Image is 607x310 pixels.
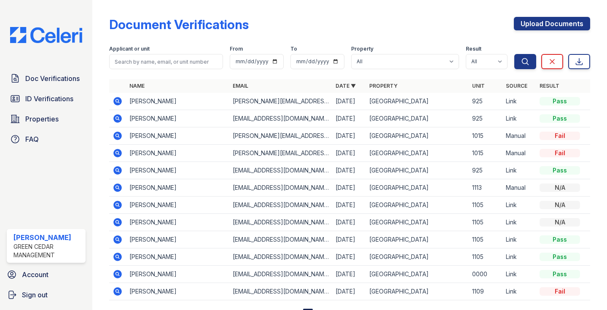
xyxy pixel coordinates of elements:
td: [EMAIL_ADDRESS][DOMAIN_NAME] [229,283,332,300]
td: [GEOGRAPHIC_DATA] [366,214,469,231]
td: [EMAIL_ADDRESS][DOMAIN_NAME] [229,266,332,283]
td: Link [502,110,536,127]
div: Pass [540,114,580,123]
td: 1105 [469,248,502,266]
span: Account [22,270,48,280]
td: [PERSON_NAME] [126,214,229,231]
td: Link [502,197,536,214]
td: [PERSON_NAME] [126,162,229,179]
div: Pass [540,97,580,105]
td: [EMAIL_ADDRESS][DOMAIN_NAME] [229,248,332,266]
td: [PERSON_NAME] [126,93,229,110]
div: Fail [540,287,580,296]
td: Link [502,162,536,179]
a: FAQ [7,131,86,148]
div: N/A [540,218,580,226]
td: 1015 [469,145,502,162]
td: 925 [469,110,502,127]
input: Search by name, email, or unit number [109,54,223,69]
td: [GEOGRAPHIC_DATA] [366,93,469,110]
td: [PERSON_NAME] [126,231,229,248]
td: [PERSON_NAME][EMAIL_ADDRESS][PERSON_NAME][DOMAIN_NAME] [229,127,332,145]
td: [DATE] [332,145,366,162]
span: FAQ [25,134,39,144]
a: Upload Documents [514,17,590,30]
td: [GEOGRAPHIC_DATA] [366,179,469,197]
span: Sign out [22,290,48,300]
div: Pass [540,166,580,175]
td: [DATE] [332,248,366,266]
td: [PERSON_NAME] [126,248,229,266]
td: [PERSON_NAME] [126,266,229,283]
td: Link [502,266,536,283]
div: Document Verifications [109,17,249,32]
td: 1105 [469,231,502,248]
a: Property [369,83,398,89]
td: 925 [469,162,502,179]
label: From [230,46,243,52]
a: Result [540,83,559,89]
div: Pass [540,253,580,261]
td: Manual [502,145,536,162]
td: [DATE] [332,179,366,197]
div: Green Cedar Management [13,243,82,259]
td: [EMAIL_ADDRESS][DOMAIN_NAME] [229,214,332,231]
td: [GEOGRAPHIC_DATA] [366,197,469,214]
td: [PERSON_NAME] [126,110,229,127]
div: Fail [540,132,580,140]
div: N/A [540,201,580,209]
td: [GEOGRAPHIC_DATA] [366,110,469,127]
td: [DATE] [332,162,366,179]
td: [PERSON_NAME] [126,127,229,145]
a: Date ▼ [336,83,356,89]
td: 1109 [469,283,502,300]
td: [PERSON_NAME] [126,145,229,162]
td: [DATE] [332,197,366,214]
td: [DATE] [332,110,366,127]
td: 1113 [469,179,502,197]
td: [PERSON_NAME][EMAIL_ADDRESS][PERSON_NAME][DOMAIN_NAME] [229,93,332,110]
td: [PERSON_NAME] [126,179,229,197]
td: [EMAIL_ADDRESS][DOMAIN_NAME] [229,231,332,248]
a: Source [506,83,527,89]
td: [PERSON_NAME] [126,283,229,300]
span: ID Verifications [25,94,73,104]
span: Properties [25,114,59,124]
div: Pass [540,270,580,278]
label: Property [351,46,373,52]
label: To [290,46,297,52]
td: [GEOGRAPHIC_DATA] [366,283,469,300]
a: Doc Verifications [7,70,86,87]
td: 1105 [469,214,502,231]
div: Fail [540,149,580,157]
td: [GEOGRAPHIC_DATA] [366,145,469,162]
td: [DATE] [332,93,366,110]
td: 925 [469,93,502,110]
td: Link [502,231,536,248]
td: 0000 [469,266,502,283]
td: [EMAIL_ADDRESS][DOMAIN_NAME] [229,179,332,197]
td: Manual [502,179,536,197]
td: [EMAIL_ADDRESS][DOMAIN_NAME] [229,162,332,179]
img: CE_Logo_Blue-a8612792a0a2168367f1c8372b55b34899dd931a85d93a1a3d3e32e68fde9ad4.png [3,27,89,43]
td: [DATE] [332,214,366,231]
td: 1105 [469,197,502,214]
td: Link [502,283,536,300]
a: Unit [472,83,485,89]
td: Link [502,93,536,110]
td: 1015 [469,127,502,145]
td: [GEOGRAPHIC_DATA] [366,231,469,248]
a: Name [129,83,145,89]
td: [EMAIL_ADDRESS][DOMAIN_NAME] [229,197,332,214]
div: Pass [540,235,580,244]
a: Sign out [3,286,89,303]
td: [GEOGRAPHIC_DATA] [366,162,469,179]
td: [DATE] [332,127,366,145]
span: Doc Verifications [25,73,80,84]
td: [DATE] [332,266,366,283]
td: [DATE] [332,283,366,300]
div: N/A [540,183,580,192]
div: [PERSON_NAME] [13,232,82,243]
label: Result [466,46,481,52]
